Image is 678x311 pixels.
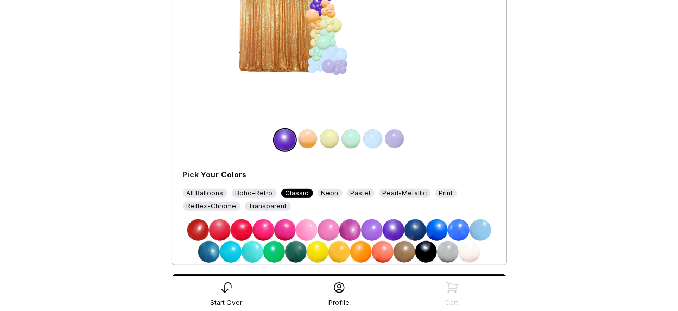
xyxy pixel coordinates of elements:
div: Pick Your Colors [183,169,371,180]
div: Classic [281,189,313,198]
a: Continue [172,274,507,300]
div: Neon [318,189,343,198]
div: Print [435,189,457,198]
div: Start Over [210,299,242,307]
div: Pearl-Metallic [379,189,431,198]
div: Pastel [347,189,375,198]
div: Cart [446,299,459,307]
div: All Balloons [183,189,227,198]
div: Transparent [245,202,291,211]
div: Reflex-Chrome [183,202,240,211]
div: Boho-Retro [232,189,277,198]
div: Profile [328,299,350,307]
